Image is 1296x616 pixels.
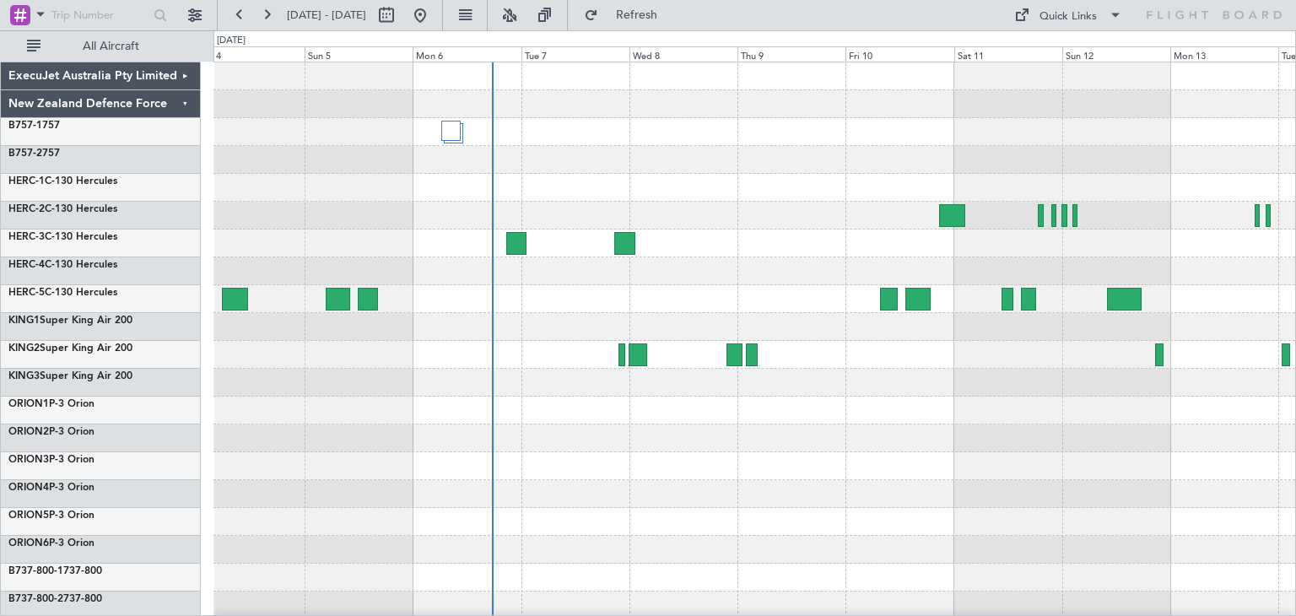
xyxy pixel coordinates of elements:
a: B757-1757 [8,121,60,131]
span: ORION1 [8,399,49,409]
a: ORION5P-3 Orion [8,511,94,521]
div: [DATE] [217,34,246,48]
a: HERC-3C-130 Hercules [8,232,117,242]
a: KING3Super King Air 200 [8,371,132,381]
span: All Aircraft [44,41,178,52]
span: [DATE] - [DATE] [287,8,366,23]
span: ORION3 [8,455,49,465]
span: B757-1 [8,121,42,131]
a: ORION3P-3 Orion [8,455,94,465]
span: ORION6 [8,538,49,548]
div: Sat 4 [197,46,305,62]
span: HERC-4 [8,260,45,270]
span: HERC-2 [8,204,45,214]
span: KING3 [8,371,40,381]
span: ORION5 [8,511,49,521]
span: KING2 [8,343,40,354]
div: Fri 10 [845,46,953,62]
div: Sat 11 [954,46,1062,62]
div: Sun 5 [305,46,413,62]
a: HERC-4C-130 Hercules [8,260,117,270]
a: ORION6P-3 Orion [8,538,94,548]
span: HERC-1 [8,176,45,186]
span: B757-2 [8,149,42,159]
a: HERC-2C-130 Hercules [8,204,117,214]
button: Refresh [576,2,678,29]
div: Tue 7 [521,46,629,62]
div: Mon 13 [1170,46,1278,62]
div: Mon 6 [413,46,521,62]
span: HERC-3 [8,232,45,242]
div: Wed 8 [629,46,737,62]
a: B737-800-2737-800 [8,594,102,604]
span: ORION2 [8,427,49,437]
span: B737-800-2 [8,594,63,604]
a: B757-2757 [8,149,60,159]
a: ORION1P-3 Orion [8,399,94,409]
button: Quick Links [1006,2,1131,29]
a: KING1Super King Air 200 [8,316,132,326]
span: KING1 [8,316,40,326]
a: KING2Super King Air 200 [8,343,132,354]
span: Refresh [602,9,672,21]
a: ORION4P-3 Orion [8,483,94,493]
div: Sun 12 [1062,46,1170,62]
button: All Aircraft [19,33,183,60]
span: B737-800-1 [8,566,63,576]
a: HERC-1C-130 Hercules [8,176,117,186]
div: Quick Links [1039,8,1097,25]
input: Trip Number [51,3,148,28]
span: ORION4 [8,483,49,493]
div: Thu 9 [737,46,845,62]
a: ORION2P-3 Orion [8,427,94,437]
a: HERC-5C-130 Hercules [8,288,117,298]
span: HERC-5 [8,288,45,298]
a: B737-800-1737-800 [8,566,102,576]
